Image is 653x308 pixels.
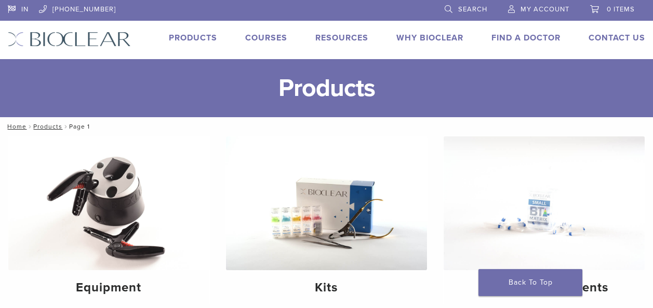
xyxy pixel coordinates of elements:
a: Reorder Components [444,136,645,304]
span: 0 items [607,5,635,13]
a: Equipment [8,136,209,304]
a: Kits [226,136,427,304]
a: Find A Doctor [491,33,561,43]
a: Back To Top [478,269,582,296]
span: My Account [521,5,569,13]
span: / [26,124,33,129]
a: Home [4,123,26,130]
img: Kits [226,136,427,270]
span: / [62,124,69,129]
a: Courses [245,33,287,43]
h4: Kits [234,278,419,297]
img: Bioclear [8,32,131,47]
span: Search [458,5,487,13]
a: Products [33,123,62,130]
a: Contact Us [589,33,645,43]
a: Products [169,33,217,43]
h4: Reorder Components [452,278,636,297]
a: Why Bioclear [396,33,463,43]
img: Equipment [8,136,209,270]
h4: Equipment [17,278,201,297]
a: Resources [315,33,368,43]
img: Reorder Components [444,136,645,270]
